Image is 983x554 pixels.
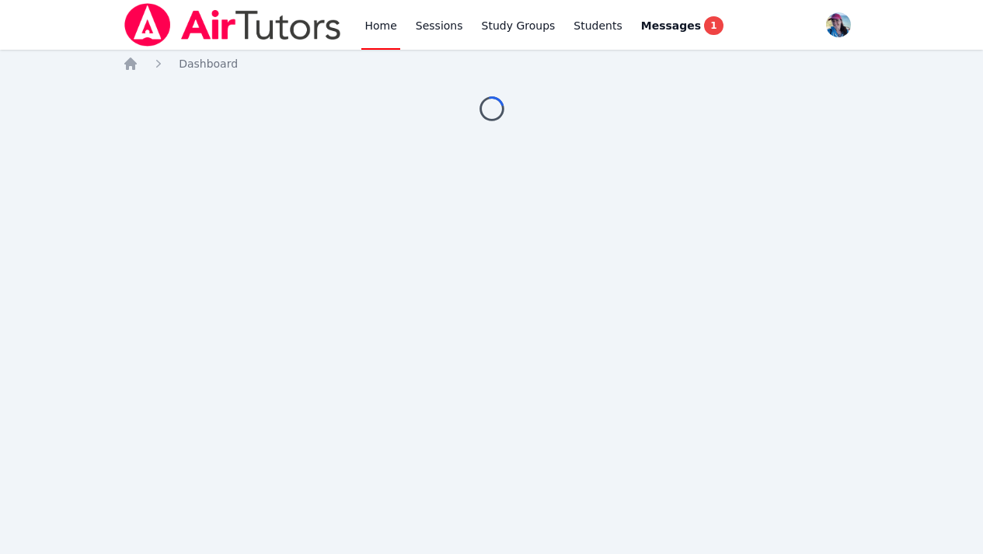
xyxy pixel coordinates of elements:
span: 1 [704,16,723,35]
span: Messages [641,18,701,33]
span: Dashboard [179,57,238,70]
img: Air Tutors [123,3,343,47]
a: Dashboard [179,56,238,71]
nav: Breadcrumb [123,56,860,71]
